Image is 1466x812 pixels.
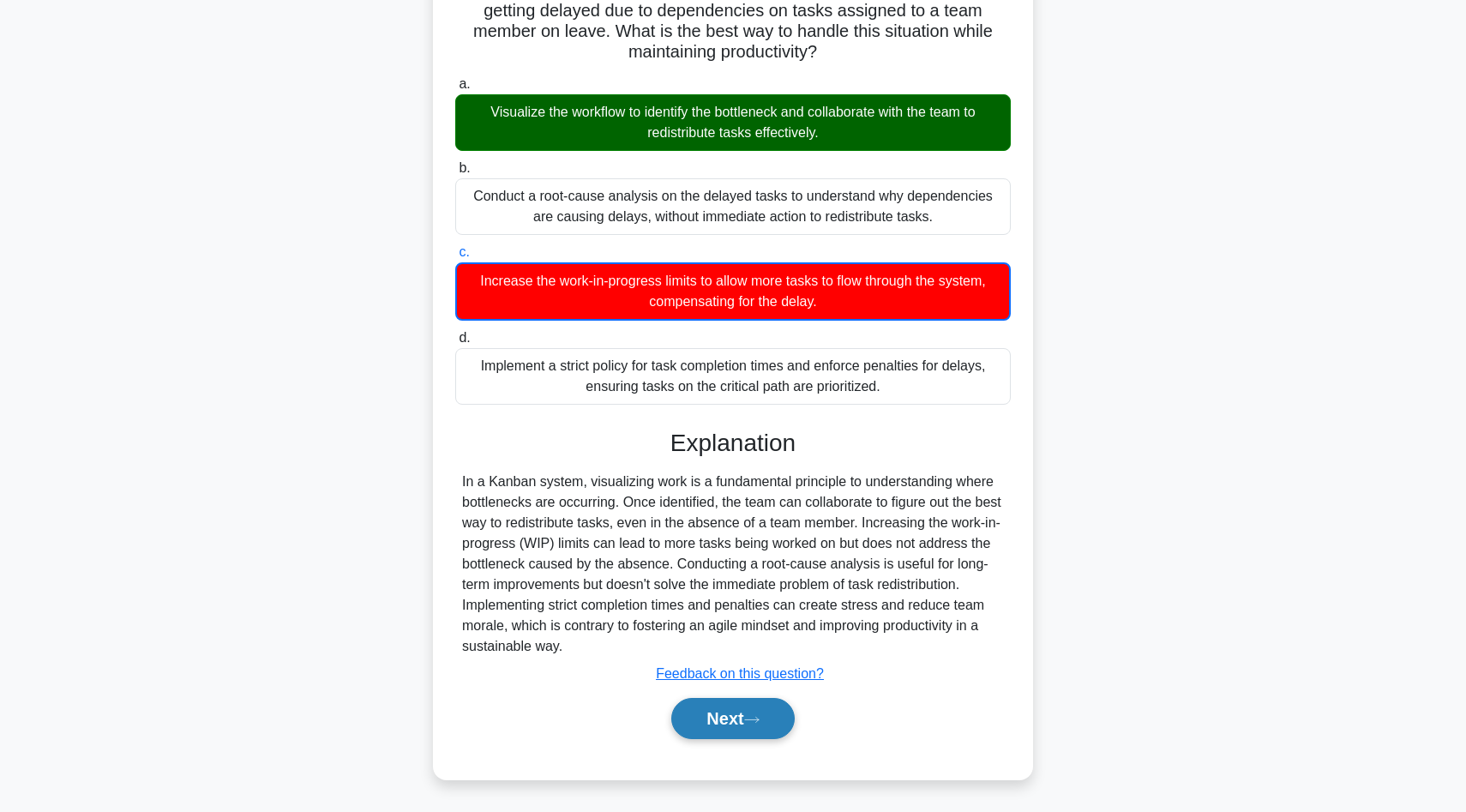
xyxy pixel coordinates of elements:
[466,429,1000,458] h3: Explanation
[459,160,470,175] span: b.
[459,76,470,91] span: a.
[459,244,469,259] span: c.
[455,94,1011,151] div: Visualize the workflow to identify the bottleneck and collaborate with the team to redistribute t...
[462,472,1004,657] div: In a Kanban system, visualizing work is a fundamental principle to understanding where bottleneck...
[455,348,1011,405] div: Implement a strict policy for task completion times and enforce penalties for delays, ensuring ta...
[459,330,470,345] span: d.
[455,262,1011,321] div: Increase the work-in-progress limits to allow more tasks to flow through the system, compensating...
[656,666,824,681] a: Feedback on this question?
[455,178,1011,235] div: Conduct a root-cause analysis on the delayed tasks to understand why dependencies are causing del...
[671,698,794,739] button: Next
